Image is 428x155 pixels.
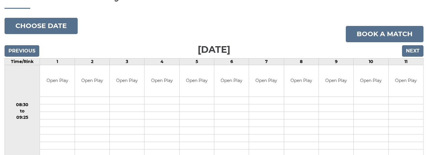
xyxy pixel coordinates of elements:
[346,26,423,42] a: Book a match
[389,65,423,97] td: Open Play
[40,65,74,97] td: Open Play
[5,18,78,34] button: Choose date
[5,58,40,65] td: Time/Rink
[319,65,353,97] td: Open Play
[354,65,388,97] td: Open Play
[284,65,319,97] td: Open Play
[249,65,284,97] td: Open Play
[249,58,284,65] td: 7
[5,45,39,57] input: Previous
[75,58,109,65] td: 2
[144,58,179,65] td: 4
[402,45,423,57] input: Next
[284,58,319,65] td: 8
[144,65,179,97] td: Open Play
[214,65,249,97] td: Open Play
[214,58,249,65] td: 6
[40,58,75,65] td: 1
[388,58,423,65] td: 11
[180,65,214,97] td: Open Play
[354,58,388,65] td: 10
[110,65,144,97] td: Open Play
[179,58,214,65] td: 5
[319,58,353,65] td: 9
[75,65,109,97] td: Open Play
[110,58,144,65] td: 3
